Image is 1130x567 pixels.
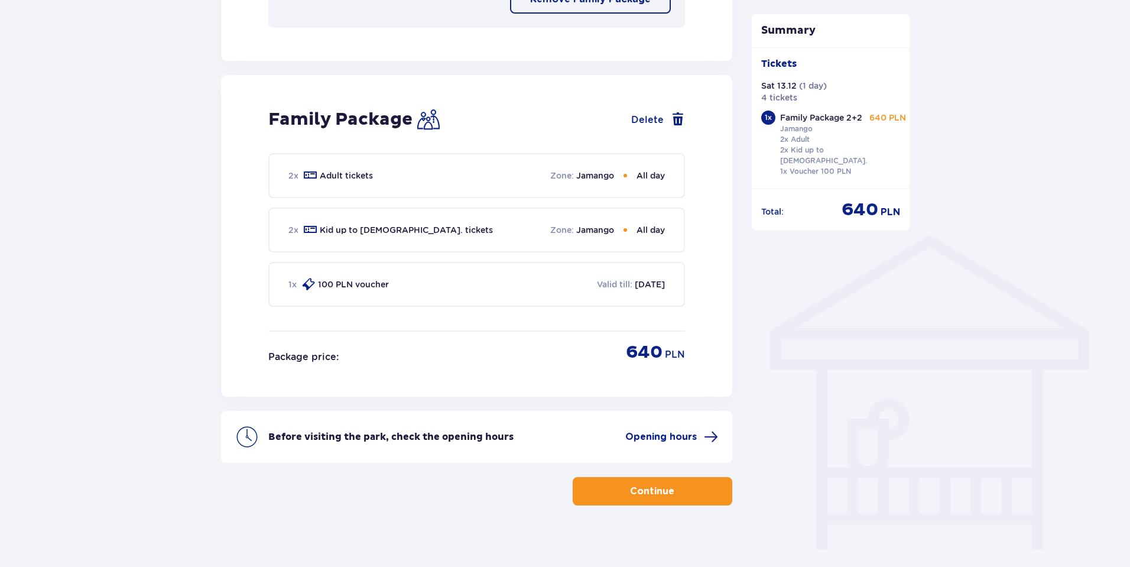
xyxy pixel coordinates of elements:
[780,112,862,124] p: Family Package 2+2
[550,170,574,182] p: Zone :
[761,206,784,218] p: Total :
[318,278,389,290] p: 100 PLN voucher
[573,477,732,506] button: Continue
[635,278,665,290] p: [DATE]
[625,430,718,444] a: Opening hours
[336,351,339,364] p: :
[869,112,906,124] p: 640 PLN
[625,430,697,443] span: Opening hours
[665,348,685,361] p: PLN
[288,278,297,290] p: 1 x
[799,80,827,92] p: ( 1 day )
[761,92,797,103] p: 4 tickets
[550,224,574,236] p: Zone :
[597,278,632,290] p: Valid till :
[761,57,797,70] p: Tickets
[780,134,867,177] p: 2x Adult 2x Kid up to [DEMOGRAPHIC_DATA]. 1x Voucher 100 PLN
[288,170,298,182] p: 2 x
[637,224,665,236] p: All day
[268,351,336,364] p: Package price
[320,170,373,182] p: Adult tickets
[780,124,813,134] p: Jamango
[752,24,910,38] p: Summary
[631,112,685,127] button: Delete
[761,111,775,125] div: 1 x
[268,108,413,131] h2: Family Package
[881,206,900,219] span: PLN
[417,108,440,131] img: Family Icon
[761,80,797,92] p: Sat 13.12
[288,224,298,236] p: 2 x
[842,199,878,221] span: 640
[320,224,493,236] p: Kid up to [DEMOGRAPHIC_DATA]. tickets
[268,430,514,443] p: Before visiting the park, check the opening hours
[576,224,614,236] p: Jamango
[630,485,674,498] p: Continue
[576,170,614,182] p: Jamango
[626,341,663,364] p: 640
[637,170,665,182] p: All day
